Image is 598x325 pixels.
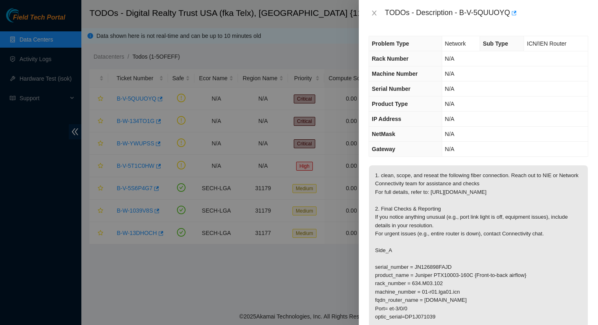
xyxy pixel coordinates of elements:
span: Rack Number [372,55,408,62]
span: N/A [445,70,454,77]
span: NetMask [372,131,395,137]
span: Machine Number [372,70,418,77]
button: Close [369,9,380,17]
span: N/A [445,101,454,107]
span: N/A [445,116,454,122]
span: Gateway [372,146,395,152]
span: Product Type [372,101,408,107]
span: Sub Type [483,40,508,47]
span: N/A [445,86,454,92]
span: IP Address [372,116,401,122]
div: TODOs - Description - B-V-5QUUOYQ [385,7,588,20]
span: close [371,10,378,16]
span: Serial Number [372,86,410,92]
span: Network [445,40,466,47]
span: N/A [445,131,454,137]
span: ICN/IEN Router [527,40,566,47]
span: Problem Type [372,40,409,47]
span: N/A [445,55,454,62]
span: N/A [445,146,454,152]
